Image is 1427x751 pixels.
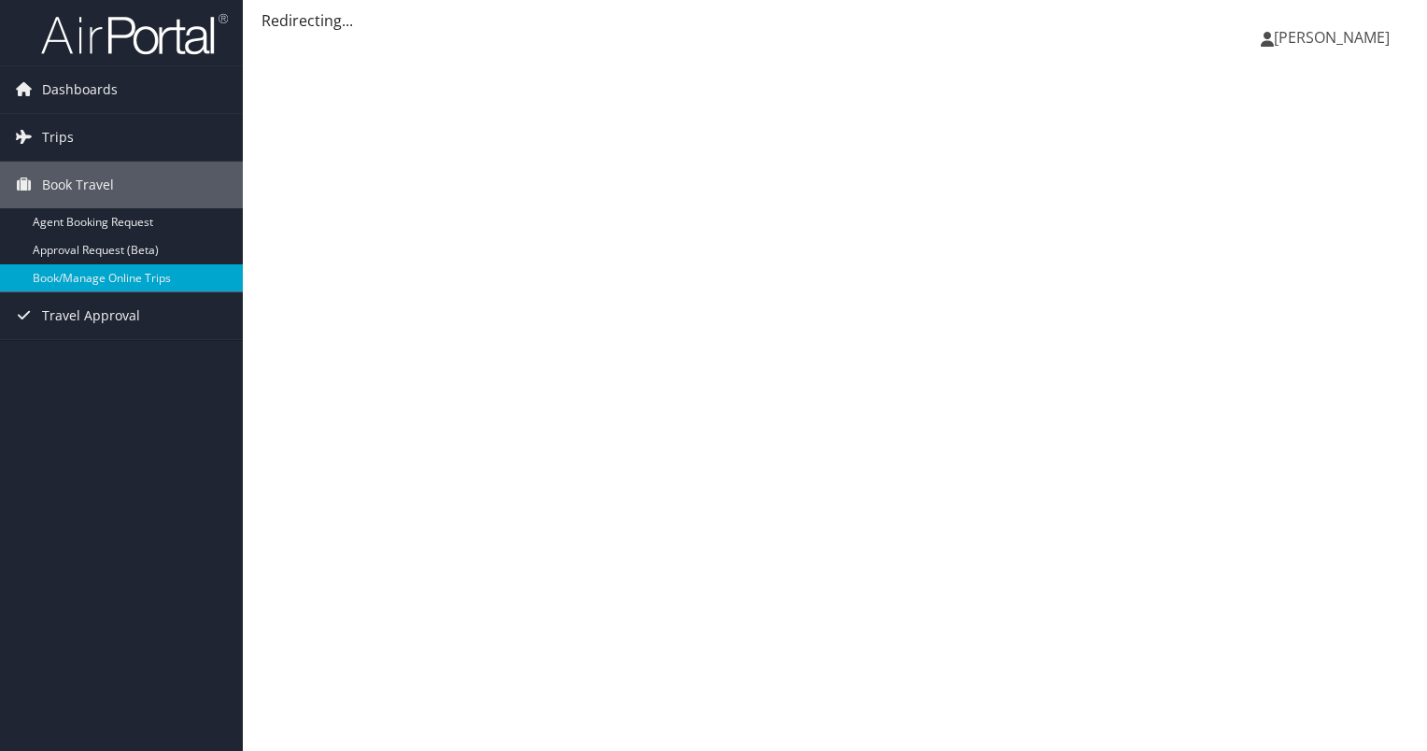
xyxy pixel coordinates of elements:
span: Book Travel [42,162,114,208]
div: Redirecting... [261,9,1408,32]
span: Trips [42,114,74,161]
a: [PERSON_NAME] [1261,9,1408,65]
span: [PERSON_NAME] [1274,27,1390,48]
span: Dashboards [42,66,118,113]
img: airportal-logo.png [41,12,228,56]
span: Travel Approval [42,292,140,339]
